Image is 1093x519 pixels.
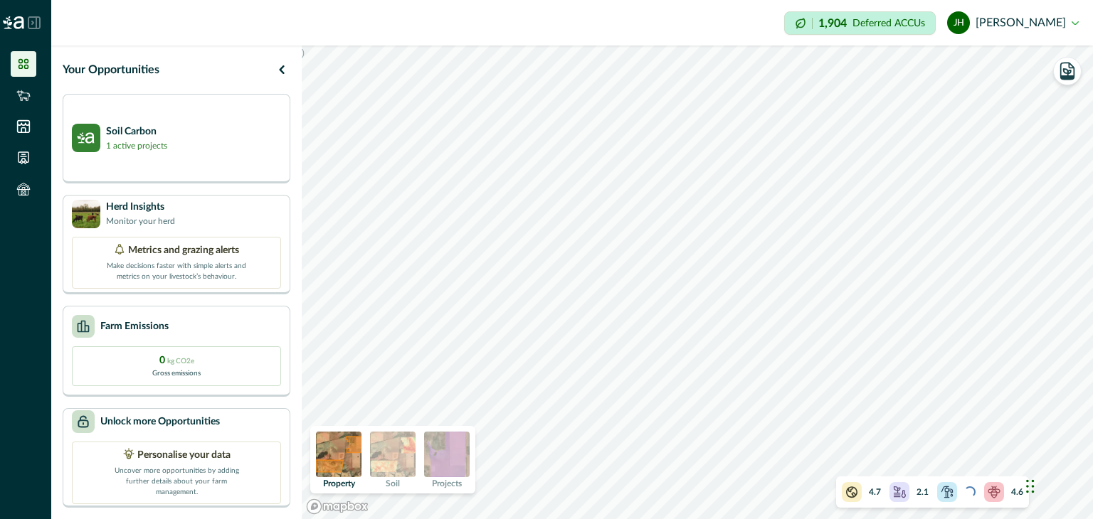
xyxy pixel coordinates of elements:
[306,498,369,515] a: Mapbox logo
[167,358,194,365] span: kg CO2e
[106,200,175,215] p: Herd Insights
[869,486,881,498] p: 4.7
[159,353,194,368] p: 0
[152,368,201,379] p: Gross emissions
[1011,486,1023,498] p: 4.6
[3,16,24,29] img: Logo
[370,432,416,477] img: soil preview
[386,479,400,488] p: Soil
[106,139,167,152] p: 1 active projects
[100,414,220,429] p: Unlock more Opportunities
[323,479,355,488] p: Property
[63,61,159,78] p: Your Opportunities
[917,486,929,498] p: 2.1
[105,258,248,282] p: Make decisions faster with simple alerts and metrics on your livestock’s behaviour.
[100,319,169,334] p: Farm Emissions
[947,6,1079,40] button: justin hodges[PERSON_NAME]
[424,432,470,477] img: projects preview
[316,432,361,477] img: property preview
[432,479,462,488] p: Projects
[137,448,231,463] p: Personalise your data
[128,243,239,258] p: Metrics and grazing alerts
[818,18,847,29] p: 1,904
[105,463,248,498] p: Uncover more opportunities by adding further details about your farm management.
[1026,465,1035,508] div: Drag
[1022,451,1093,519] iframe: Chat Widget
[106,215,175,228] p: Monitor your herd
[106,124,167,139] p: Soil Carbon
[852,18,925,28] p: Deferred ACCUs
